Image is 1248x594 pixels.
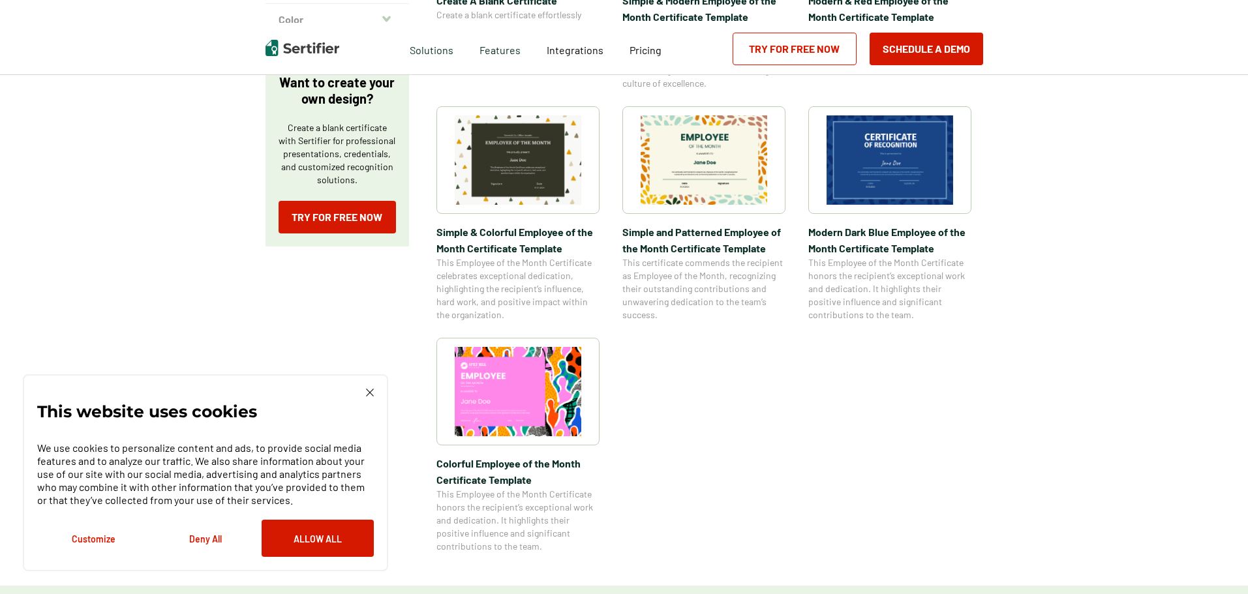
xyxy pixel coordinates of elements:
[279,74,396,107] p: Want to create your own design?
[479,40,521,57] span: Features
[279,201,396,233] a: Try for Free Now
[37,520,149,557] button: Customize
[37,441,374,507] p: We use cookies to personalize content and ads, to provide social media features and to analyze ou...
[808,224,971,256] span: Modern Dark Blue Employee of the Month Certificate Template
[622,256,785,321] span: This certificate commends the recipient as Employee of the Month, recognizing their outstanding c...
[266,4,409,35] button: Color
[641,115,767,205] img: Simple and Patterned Employee of the Month Certificate Template
[547,40,603,57] a: Integrations
[455,115,581,205] img: Simple & Colorful Employee of the Month Certificate Template
[630,40,662,57] a: Pricing
[436,256,600,321] span: This Employee of the Month Certificate celebrates exceptional dedication, highlighting the recipi...
[622,224,785,256] span: Simple and Patterned Employee of the Month Certificate Template
[733,33,857,65] a: Try for Free Now
[827,115,953,205] img: Modern Dark Blue Employee of the Month Certificate Template
[870,33,983,65] button: Schedule a Demo
[436,338,600,553] a: Colorful Employee of the Month Certificate TemplateColorful Employee of the Month Certificate Tem...
[37,405,257,418] p: This website uses cookies
[436,455,600,488] span: Colorful Employee of the Month Certificate Template
[436,488,600,553] span: This Employee of the Month Certificate honors the recipient’s exceptional work and dedication. It...
[630,44,662,56] span: Pricing
[262,520,374,557] button: Allow All
[436,224,600,256] span: Simple & Colorful Employee of the Month Certificate Template
[808,256,971,321] span: This Employee of the Month Certificate honors the recipient’s exceptional work and dedication. It...
[410,40,453,57] span: Solutions
[622,106,785,321] a: Simple and Patterned Employee of the Month Certificate TemplateSimple and Patterned Employee of t...
[366,389,374,396] img: Cookie Popup Close
[808,106,971,321] a: Modern Dark Blue Employee of the Month Certificate TemplateModern Dark Blue Employee of the Month...
[455,347,581,436] img: Colorful Employee of the Month Certificate Template
[436,8,600,35] span: Create a blank certificate effortlessly using Sertifier’s professional tools.
[436,106,600,321] a: Simple & Colorful Employee of the Month Certificate TemplateSimple & Colorful Employee of the Mon...
[1183,531,1248,594] iframe: Chat Widget
[149,520,262,557] button: Deny All
[266,40,339,56] img: Sertifier | Digital Credentialing Platform
[279,121,396,186] p: Create a blank certificate with Sertifier for professional presentations, credentials, and custom...
[547,44,603,56] span: Integrations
